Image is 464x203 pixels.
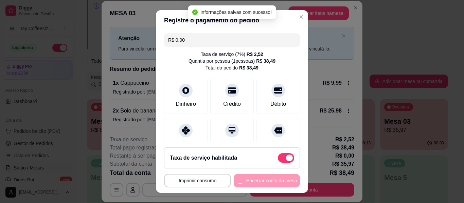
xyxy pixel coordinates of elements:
[176,100,196,108] div: Dinheiro
[206,64,258,71] div: Total do pedido
[192,9,198,15] span: check-circle
[200,9,272,15] span: Informações salvas com sucesso!
[271,140,285,148] div: Outro
[270,100,286,108] div: Débito
[156,10,308,31] header: Registre o pagamento do pedido
[170,154,237,162] h2: Taxa de serviço habilitada
[256,58,275,64] div: R$ 38,49
[296,12,307,22] button: Close
[223,100,241,108] div: Crédito
[164,174,231,187] button: Imprimir consumo
[201,51,263,58] div: Taxa de serviço ( 7 %)
[222,140,242,148] div: Voucher
[182,140,190,148] div: Pix
[189,58,275,64] div: Quantia por pessoa ( 1 pessoas)
[247,51,263,58] div: R$ 2,52
[168,33,296,47] input: Ex.: hambúrguer de cordeiro
[239,64,258,71] div: R$ 38,49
